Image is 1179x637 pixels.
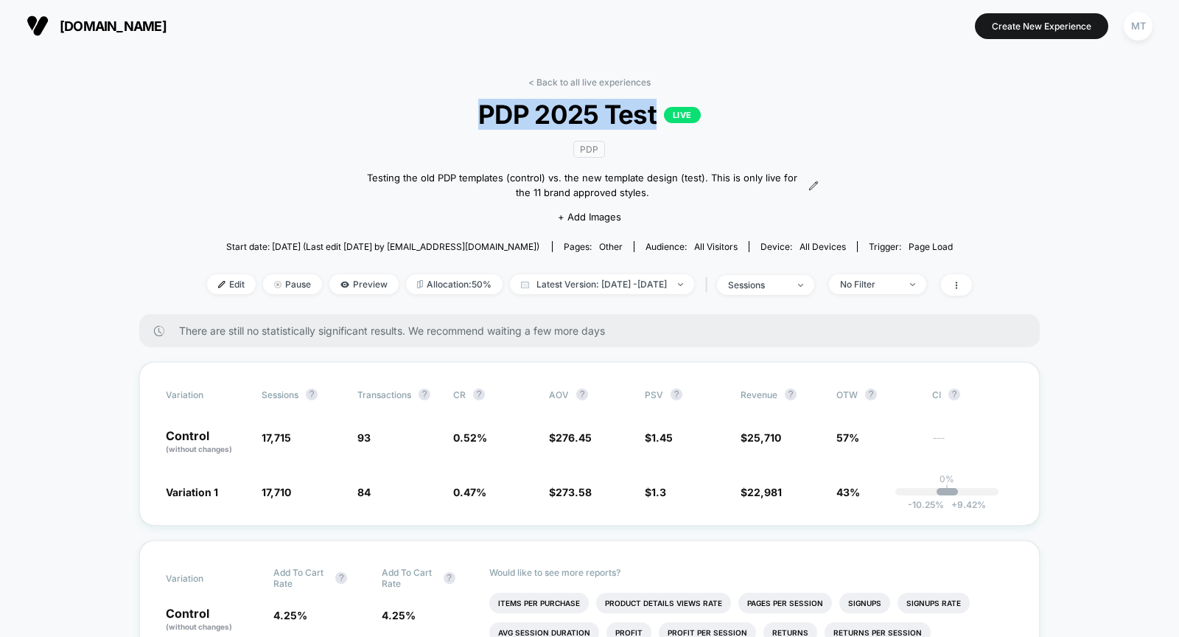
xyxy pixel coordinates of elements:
[166,567,247,589] span: Variation
[646,241,738,252] div: Audience:
[800,241,846,252] span: all devices
[166,622,232,631] span: (without changes)
[836,486,860,498] span: 43%
[549,389,569,400] span: AOV
[840,279,899,290] div: No Filter
[558,211,621,223] span: + Add Images
[273,609,307,622] span: 4.25 %
[27,15,49,37] img: Visually logo
[262,486,291,498] span: 17,710
[741,486,782,498] span: $
[1119,11,1157,41] button: MT
[1124,12,1152,41] div: MT
[179,324,1010,337] span: There are still no statistically significant results. We recommend waiting a few more days
[556,431,592,444] span: 276.45
[357,431,371,444] span: 93
[166,430,247,455] p: Control
[645,389,663,400] span: PSV
[645,431,673,444] span: $
[207,274,256,294] span: Edit
[741,431,781,444] span: $
[226,241,539,252] span: Start date: [DATE] (Last edit [DATE] by [EMAIL_ADDRESS][DOMAIN_NAME])
[909,241,953,252] span: Page Load
[798,284,803,287] img: end
[453,486,486,498] span: 0.47 %
[945,484,948,495] p: |
[510,274,694,294] span: Latest Version: [DATE] - [DATE]
[360,171,805,200] span: Testing the old PDP templates (control) vs. the new template design (test). ﻿This is only live fo...
[417,280,423,288] img: rebalance
[419,389,430,400] button: ?
[357,389,411,400] span: Transactions
[273,567,328,589] span: Add To Cart Rate
[573,141,605,158] span: PDP
[932,389,1013,400] span: CI
[747,431,781,444] span: 25,710
[274,281,281,288] img: end
[329,274,399,294] span: Preview
[940,473,954,484] p: 0%
[932,434,1013,455] span: ---
[702,274,717,296] span: |
[166,486,218,498] span: Variation 1
[908,499,944,510] span: -10.25 %
[839,593,890,613] li: Signups
[22,14,171,38] button: [DOMAIN_NAME]
[166,608,259,633] p: Control
[489,593,589,613] li: Items Per Purchase
[306,389,318,400] button: ?
[975,13,1108,39] button: Create New Experience
[549,486,592,498] span: $
[382,609,416,622] span: 4.25 %
[865,389,877,400] button: ?
[453,389,466,400] span: CR
[898,593,970,613] li: Signups Rate
[651,431,673,444] span: 1.45
[263,274,322,294] span: Pause
[382,567,436,589] span: Add To Cart Rate
[741,389,777,400] span: Revenue
[528,77,651,88] a: < Back to all live experiences
[489,567,1013,578] p: Would like to see more reports?
[473,389,485,400] button: ?
[564,241,623,252] div: Pages:
[944,499,986,510] span: 9.42 %
[738,593,832,613] li: Pages Per Session
[576,389,588,400] button: ?
[218,281,225,288] img: edit
[406,274,503,294] span: Allocation: 50%
[728,279,787,290] div: sessions
[948,389,960,400] button: ?
[596,593,731,613] li: Product Details Views Rate
[869,241,953,252] div: Trigger:
[747,486,782,498] span: 22,981
[664,107,701,123] p: LIVE
[166,445,232,453] span: (without changes)
[785,389,797,400] button: ?
[836,389,917,400] span: OTW
[678,283,683,286] img: end
[357,486,371,498] span: 84
[556,486,592,498] span: 273.58
[671,389,682,400] button: ?
[549,431,592,444] span: $
[262,389,298,400] span: Sessions
[599,241,623,252] span: other
[521,281,529,288] img: calendar
[951,499,957,510] span: +
[694,241,738,252] span: All Visitors
[645,486,666,498] span: $
[651,486,666,498] span: 1.3
[910,283,915,286] img: end
[836,431,859,444] span: 57%
[262,431,291,444] span: 17,715
[335,572,347,584] button: ?
[166,389,247,400] span: Variation
[60,18,167,34] span: [DOMAIN_NAME]
[749,241,857,252] span: Device:
[245,99,934,130] span: PDP 2025 Test
[444,572,455,584] button: ?
[453,431,487,444] span: 0.52 %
